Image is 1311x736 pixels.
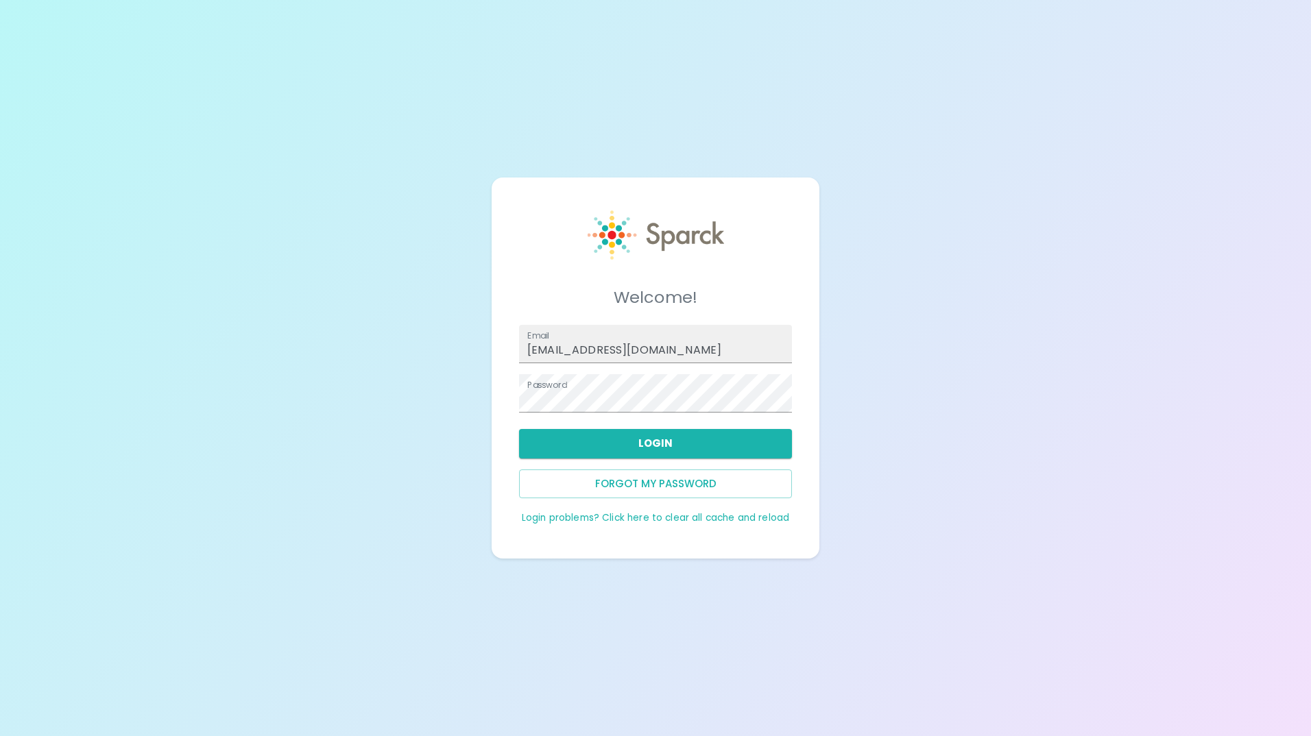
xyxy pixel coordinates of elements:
h5: Welcome! [519,286,792,308]
label: Password [527,379,567,391]
label: Email [527,330,549,341]
img: Sparck logo [588,210,724,260]
button: Forgot my password [519,469,792,498]
a: Login problems? Click here to clear all cache and reload [522,511,789,524]
button: Login [519,429,792,458]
